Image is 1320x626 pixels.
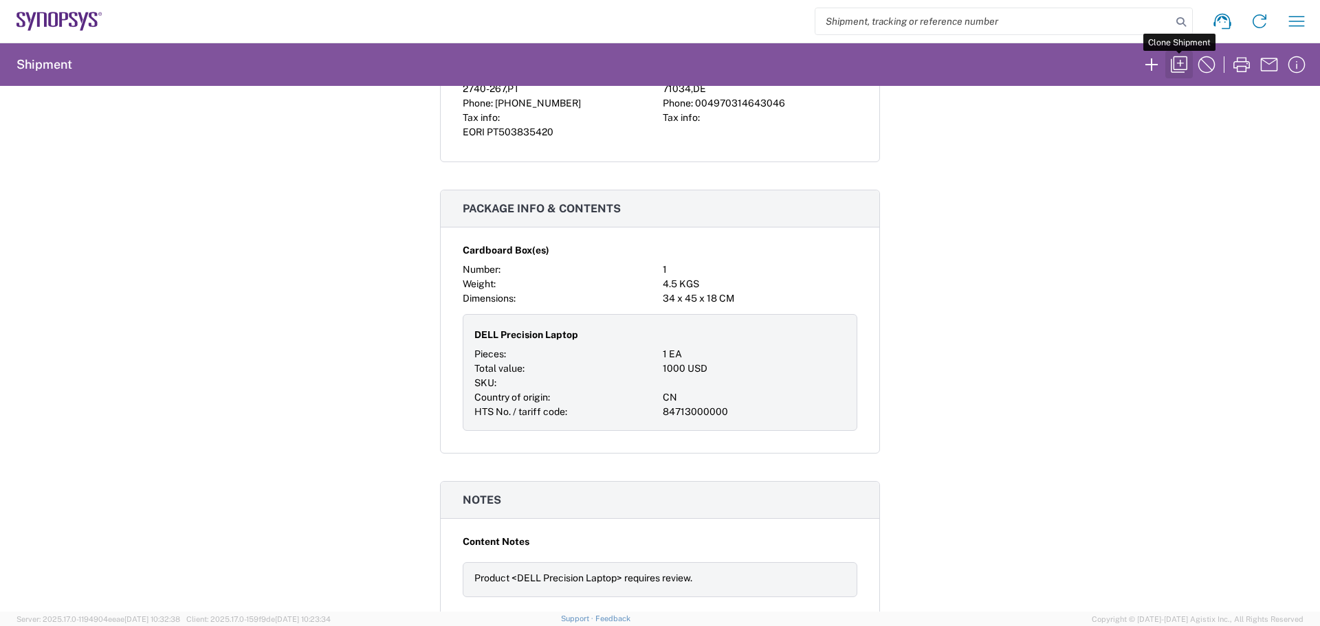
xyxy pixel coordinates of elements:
[691,83,693,94] span: ,
[463,535,529,549] span: Content Notes
[186,615,331,623] span: Client: 2025.17.0-159f9de
[463,98,493,109] span: Phone:
[474,328,578,342] span: DELL Precision Laptop
[663,262,857,277] div: 1
[595,614,630,623] a: Feedback
[474,406,567,417] span: HTS No. / tariff code:
[463,83,505,94] span: 2740-267
[1092,613,1303,625] span: Copyright © [DATE]-[DATE] Agistix Inc., All Rights Reserved
[663,361,846,376] div: 1000 USD
[474,348,506,359] span: Pieces:
[507,83,519,94] span: PT
[463,493,501,506] span: Notes
[663,390,846,405] div: CN
[16,615,180,623] span: Server: 2025.17.0-1194904eeae
[815,8,1171,34] input: Shipment, tracking or reference number
[495,98,581,109] span: [PHONE_NUMBER]
[505,83,507,94] span: ,
[663,98,693,109] span: Phone:
[663,347,846,361] div: 1 EA
[663,83,691,94] span: 71034
[663,112,700,123] span: Tax info:
[463,243,549,258] span: Cardboard Box(es)
[561,614,595,623] a: Support
[474,363,525,374] span: Total value:
[663,277,857,291] div: 4.5 KGS
[474,392,550,403] span: Country of origin:
[463,126,485,137] span: EORI
[663,405,846,419] div: 84713000000
[275,615,331,623] span: [DATE] 10:23:34
[463,278,496,289] span: Weight:
[487,126,553,137] span: PT503835420
[474,377,496,388] span: SKU:
[474,571,846,585] div: Product <DELL Precision Laptop> requires review.
[663,291,857,306] div: 34 x 45 x 18 CM
[463,264,500,275] span: Number:
[124,615,180,623] span: [DATE] 10:32:38
[16,56,72,73] h2: Shipment
[693,83,706,94] span: DE
[463,202,621,215] span: Package info & contents
[695,98,785,109] span: 004970314643046
[463,112,500,123] span: Tax info:
[463,293,516,304] span: Dimensions:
